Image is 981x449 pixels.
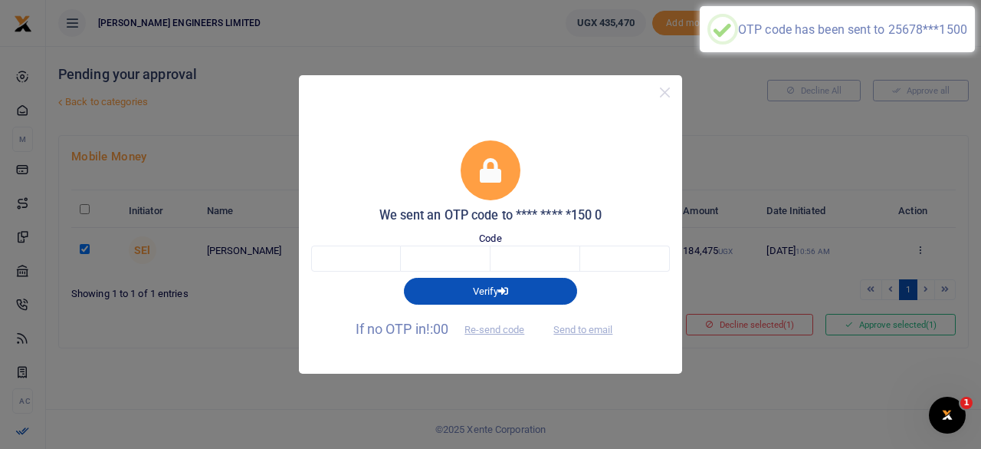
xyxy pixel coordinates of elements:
[404,278,577,304] button: Verify
[426,321,448,337] span: !:00
[654,81,676,104] button: Close
[960,397,973,409] span: 1
[929,397,966,434] iframe: Intercom live chat
[356,321,538,337] span: If no OTP in
[738,22,967,37] div: OTP code has been sent to 25678***1500
[479,231,501,246] label: Code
